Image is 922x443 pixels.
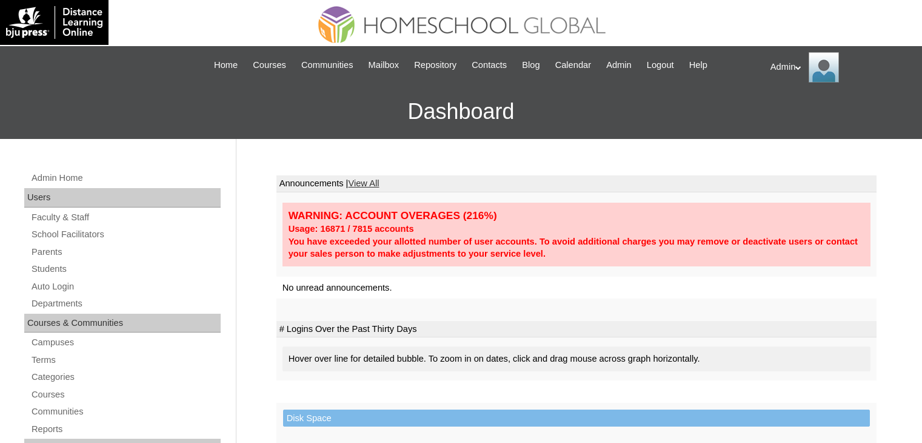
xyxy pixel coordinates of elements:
[549,58,597,72] a: Calendar
[809,52,839,83] img: Admin Homeschool Global
[247,58,292,72] a: Courses
[289,209,864,223] div: WARNING: ACCOUNT OVERAGES (216%)
[214,58,238,72] span: Home
[516,58,546,72] a: Blog
[348,178,379,188] a: View All
[369,58,399,72] span: Mailbox
[24,314,221,333] div: Courses & Communities
[30,387,221,402] a: Courses
[600,58,638,72] a: Admin
[6,6,102,39] img: logo-white.png
[282,347,870,371] div: Hover over line for detailed bubble. To zoom in on dates, click and drag mouse across graph horiz...
[6,84,916,139] h3: Dashboard
[24,188,221,208] div: Users
[30,171,221,186] a: Admin Home
[276,277,877,299] td: No unread announcements.
[30,335,221,350] a: Campuses
[30,245,221,260] a: Parents
[641,58,680,72] a: Logout
[555,58,591,72] span: Calendar
[30,279,221,294] a: Auto Login
[30,404,221,419] a: Communities
[301,58,353,72] span: Communities
[208,58,244,72] a: Home
[522,58,540,72] span: Blog
[414,58,456,72] span: Repository
[647,58,674,72] span: Logout
[689,58,707,72] span: Help
[253,58,286,72] span: Courses
[466,58,513,72] a: Contacts
[362,58,406,72] a: Mailbox
[30,370,221,385] a: Categories
[30,296,221,311] a: Departments
[30,210,221,225] a: Faculty & Staff
[770,52,910,83] div: Admin
[276,321,877,338] td: # Logins Over the Past Thirty Days
[30,227,221,242] a: School Facilitators
[683,58,713,72] a: Help
[295,58,359,72] a: Communities
[408,58,463,72] a: Repository
[276,175,877,192] td: Announcements |
[289,224,414,234] strong: Usage: 16871 / 7815 accounts
[283,410,870,427] td: Disk Space
[30,262,221,277] a: Students
[606,58,632,72] span: Admin
[472,58,507,72] span: Contacts
[30,353,221,368] a: Terms
[289,235,864,260] div: You have exceeded your allotted number of user accounts. To avoid additional charges you may remo...
[30,422,221,437] a: Reports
